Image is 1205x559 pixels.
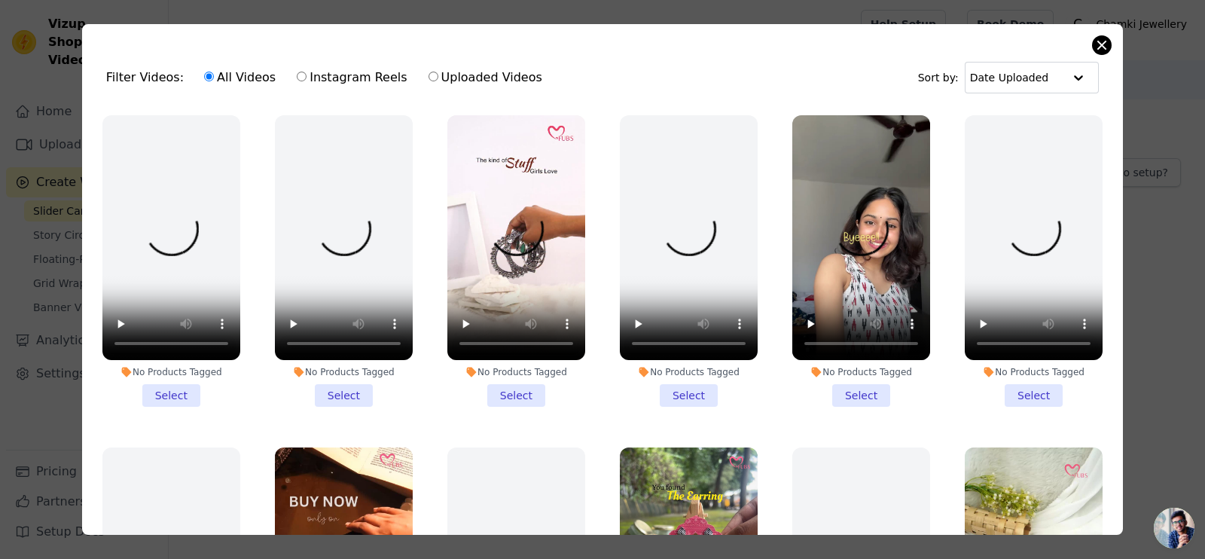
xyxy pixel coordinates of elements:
div: No Products Tagged [275,366,413,378]
button: Close modal [1093,36,1111,54]
div: No Products Tagged [447,366,585,378]
a: Open chat [1154,508,1194,548]
label: Uploaded Videos [428,68,543,87]
div: Filter Videos: [106,60,551,95]
div: No Products Tagged [620,366,758,378]
div: No Products Tagged [102,366,240,378]
div: No Products Tagged [965,366,1103,378]
div: Sort by: [918,62,1100,93]
label: All Videos [203,68,276,87]
div: No Products Tagged [792,366,930,378]
label: Instagram Reels [296,68,407,87]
